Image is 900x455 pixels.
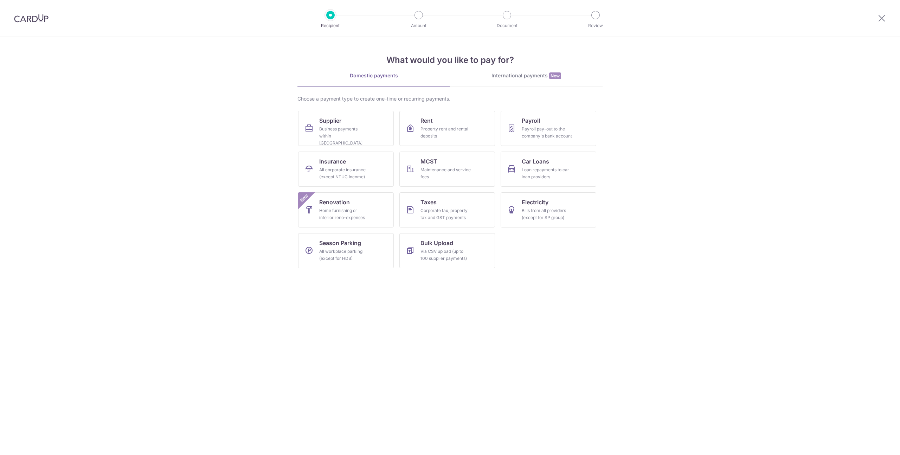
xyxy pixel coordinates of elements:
[399,152,495,187] a: MCSTMaintenance and service fees
[319,207,370,221] div: Home furnishing or interior reno-expenses
[420,239,453,247] span: Bulk Upload
[297,54,603,66] h4: What would you like to pay for?
[399,233,495,268] a: Bulk UploadVia CSV upload (up to 100 supplier payments)
[319,198,350,206] span: Renovation
[522,126,572,140] div: Payroll pay-out to the company's bank account
[298,192,394,227] a: RenovationHome furnishing or interior reno-expensesNew
[304,22,356,29] p: Recipient
[298,192,310,204] span: New
[319,126,370,147] div: Business payments within [GEOGRAPHIC_DATA]
[420,157,437,166] span: MCST
[399,111,495,146] a: RentProperty rent and rental deposits
[297,95,603,102] div: Choose a payment type to create one-time or recurring payments.
[522,207,572,221] div: Bills from all providers (except for SP group)
[570,22,622,29] p: Review
[298,233,394,268] a: Season ParkingAll workplace parking (except for HDB)
[420,198,437,206] span: Taxes
[399,192,495,227] a: TaxesCorporate tax, property tax and GST payments
[501,192,596,227] a: ElectricityBills from all providers (except for SP group)
[14,14,49,23] img: CardUp
[420,166,471,180] div: Maintenance and service fees
[522,157,549,166] span: Car Loans
[319,239,361,247] span: Season Parking
[298,152,394,187] a: InsuranceAll corporate insurance (except NTUC Income)
[393,22,445,29] p: Amount
[298,111,394,146] a: SupplierBusiness payments within [GEOGRAPHIC_DATA]
[501,152,596,187] a: Car LoansLoan repayments to car loan providers
[297,72,450,79] div: Domestic payments
[319,116,341,125] span: Supplier
[420,126,471,140] div: Property rent and rental deposits
[420,248,471,262] div: Via CSV upload (up to 100 supplier payments)
[522,198,548,206] span: Electricity
[319,248,370,262] div: All workplace parking (except for HDB)
[420,116,433,125] span: Rent
[420,207,471,221] div: Corporate tax, property tax and GST payments
[319,166,370,180] div: All corporate insurance (except NTUC Income)
[549,72,561,79] span: New
[450,72,603,79] div: International payments
[481,22,533,29] p: Document
[501,111,596,146] a: PayrollPayroll pay-out to the company's bank account
[522,116,540,125] span: Payroll
[522,166,572,180] div: Loan repayments to car loan providers
[319,157,346,166] span: Insurance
